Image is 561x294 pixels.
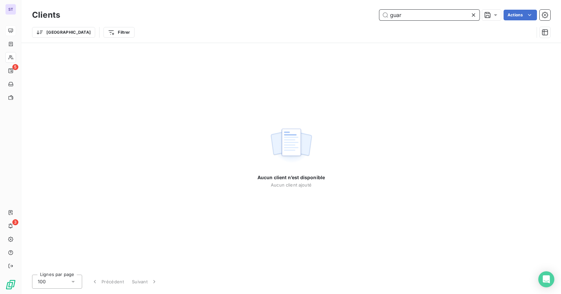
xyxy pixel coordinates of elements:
input: Rechercher [379,10,480,20]
div: Open Intercom Messenger [538,271,554,287]
h3: Clients [32,9,60,21]
span: 5 [12,64,18,70]
span: Aucun client ajouté [271,182,312,188]
span: 3 [12,219,18,225]
span: 100 [38,278,46,285]
button: [GEOGRAPHIC_DATA] [32,27,95,38]
img: empty state [270,125,313,166]
button: Actions [504,10,537,20]
button: Filtrer [104,27,134,38]
span: Aucun client n’est disponible [257,174,325,181]
button: Suivant [128,275,162,289]
div: ST [5,4,16,15]
button: Précédent [87,275,128,289]
img: Logo LeanPay [5,279,16,290]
